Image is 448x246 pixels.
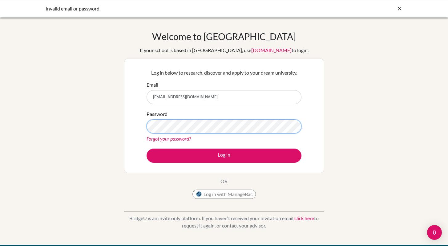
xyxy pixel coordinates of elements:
p: BridgeU is an invite only platform. If you haven’t received your invitation email, to request it ... [124,215,324,229]
label: Email [147,81,158,88]
p: Log in below to research, discover and apply to your dream university. [147,69,301,76]
p: OR [220,178,228,185]
div: Invalid email or password. [46,5,310,12]
button: Log in with ManageBac [192,190,256,199]
a: [DOMAIN_NAME] [251,47,292,53]
a: Forgot your password? [147,136,191,141]
button: Log in [147,149,301,163]
a: click here [294,215,314,221]
h1: Welcome to [GEOGRAPHIC_DATA] [152,31,296,42]
label: Password [147,110,167,118]
div: If your school is based in [GEOGRAPHIC_DATA], use to login. [140,47,309,54]
div: Open Intercom Messenger [427,225,442,240]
